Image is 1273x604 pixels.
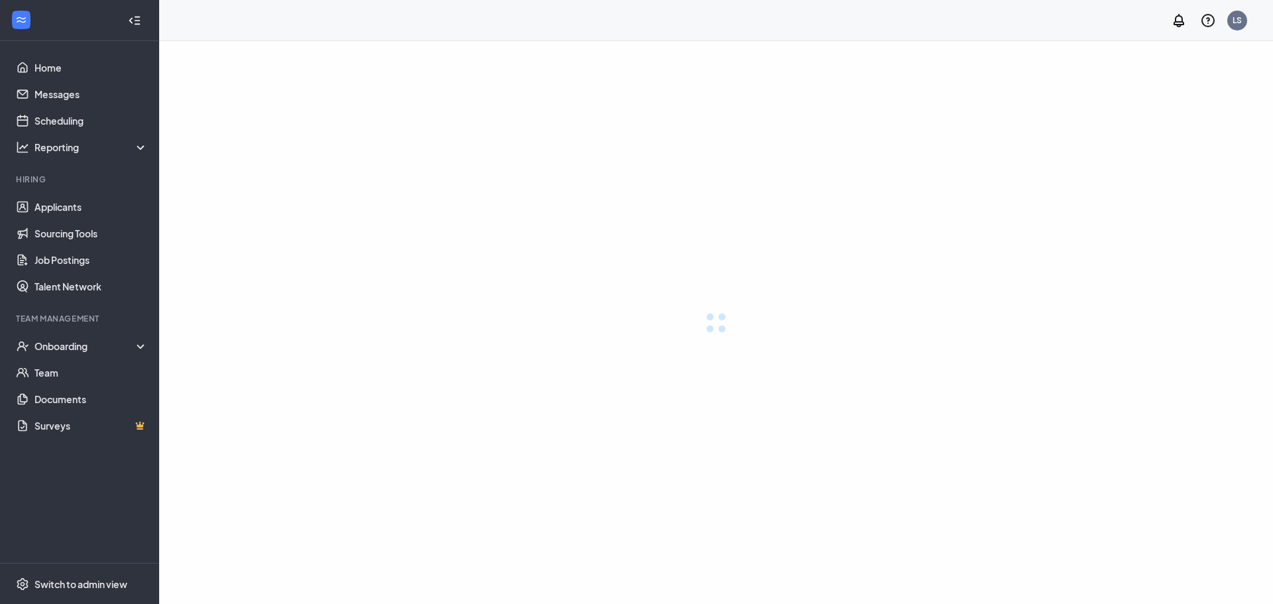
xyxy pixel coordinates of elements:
[34,107,148,134] a: Scheduling
[128,14,141,27] svg: Collapse
[16,141,29,154] svg: Analysis
[16,313,145,324] div: Team Management
[16,339,29,353] svg: UserCheck
[34,273,148,300] a: Talent Network
[16,174,145,185] div: Hiring
[34,339,149,353] div: Onboarding
[1171,13,1187,29] svg: Notifications
[34,247,148,273] a: Job Postings
[34,194,148,220] a: Applicants
[15,13,28,27] svg: WorkstreamLogo
[34,412,148,439] a: SurveysCrown
[34,141,149,154] div: Reporting
[34,220,148,247] a: Sourcing Tools
[1233,15,1242,26] div: LS
[34,577,127,591] div: Switch to admin view
[1200,13,1216,29] svg: QuestionInfo
[34,54,148,81] a: Home
[16,577,29,591] svg: Settings
[34,81,148,107] a: Messages
[34,386,148,412] a: Documents
[34,359,148,386] a: Team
